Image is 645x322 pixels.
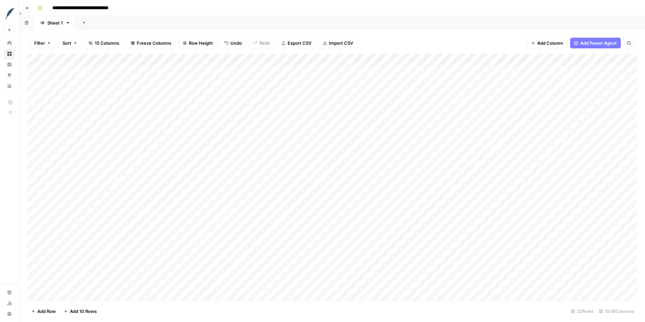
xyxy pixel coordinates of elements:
[288,40,311,46] span: Export CSV
[37,308,56,315] span: Add Row
[137,40,171,46] span: Freeze Columns
[537,40,563,46] span: Add Column
[4,38,15,48] a: Home
[570,38,621,48] button: Add Power Agent
[47,19,63,26] div: Sheet 1
[568,306,596,317] div: 22 Rows
[596,306,637,317] div: 15/15 Columns
[259,40,270,46] span: Redo
[4,8,16,20] img: FreeWill Logo
[4,287,15,298] a: Settings
[60,306,101,317] button: Add 10 Rows
[318,38,357,48] button: Import CSV
[580,40,617,46] span: Add Power Agent
[34,16,76,30] a: Sheet 1
[4,309,15,319] button: Help + Support
[178,38,217,48] button: Row Height
[230,40,242,46] span: Undo
[84,38,124,48] button: 15 Columns
[220,38,246,48] button: Undo
[4,5,15,22] button: Workspace: FreeWill
[30,38,55,48] button: Filter
[4,70,15,81] a: Opportunities
[4,48,15,59] a: Browse
[4,298,15,309] a: Usage
[4,81,15,91] a: Your Data
[58,38,82,48] button: Sort
[27,306,60,317] button: Add Row
[62,40,71,46] span: Sort
[126,38,176,48] button: Freeze Columns
[527,38,567,48] button: Add Column
[70,308,97,315] span: Add 10 Rows
[4,59,15,70] a: Insights
[277,38,316,48] button: Export CSV
[249,38,274,48] button: Redo
[329,40,353,46] span: Import CSV
[189,40,213,46] span: Row Height
[95,40,119,46] span: 15 Columns
[34,40,45,46] span: Filter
